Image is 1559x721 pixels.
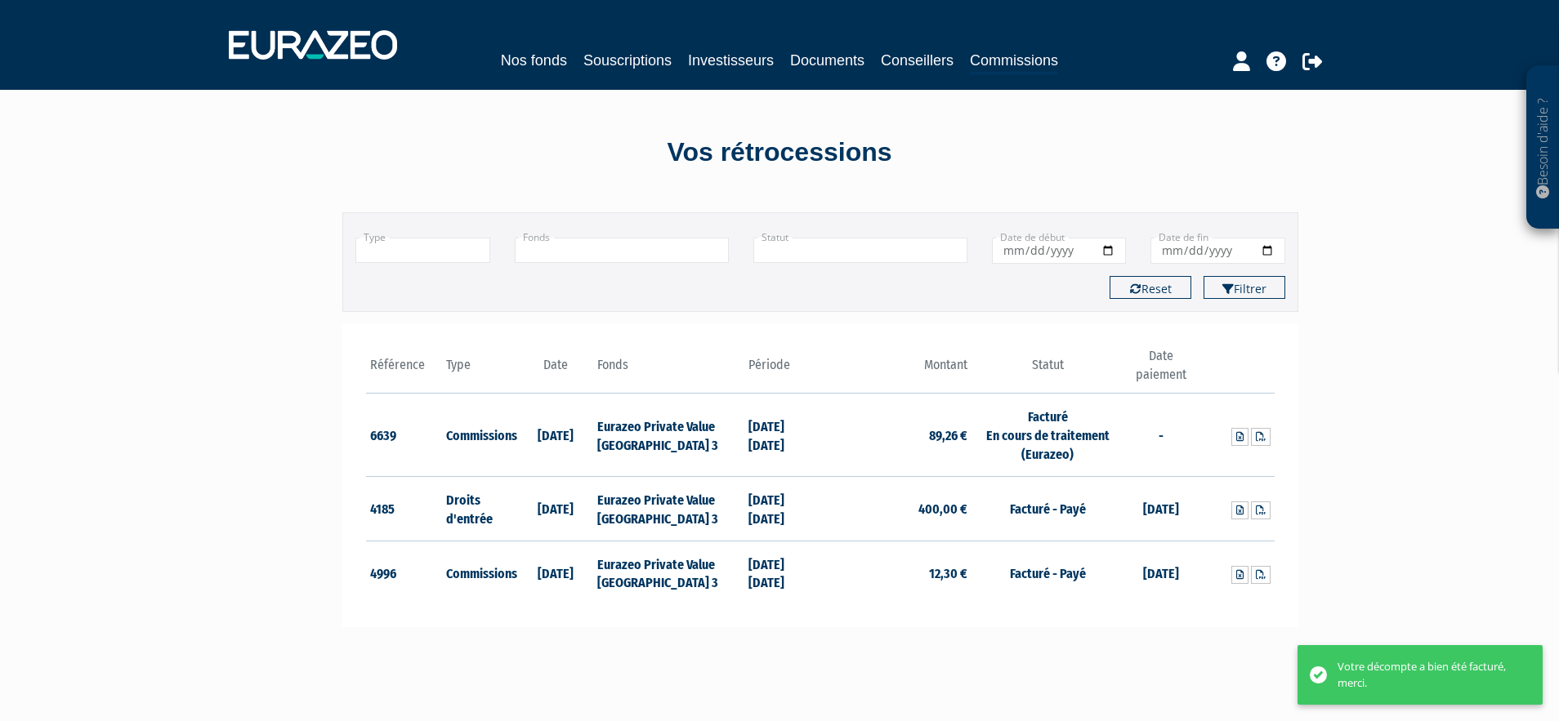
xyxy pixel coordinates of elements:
[229,30,397,60] img: 1732889491-logotype_eurazeo_blanc_rvb.png
[744,394,820,477] td: [DATE] [DATE]
[517,541,593,604] td: [DATE]
[593,347,744,394] th: Fonds
[1123,394,1199,477] td: -
[583,49,672,72] a: Souscriptions
[1123,476,1199,541] td: [DATE]
[366,541,442,604] td: 4996
[1110,276,1191,299] button: Reset
[972,347,1123,394] th: Statut
[501,49,567,72] a: Nos fonds
[1123,541,1199,604] td: [DATE]
[314,134,1245,171] div: Vos rétrocessions
[820,394,972,477] td: 89,26 €
[442,394,518,477] td: Commissions
[790,49,864,72] a: Documents
[972,394,1123,477] td: Facturé En cours de traitement (Eurazeo)
[1534,74,1552,221] p: Besoin d'aide ?
[744,476,820,541] td: [DATE] [DATE]
[688,49,774,72] a: Investisseurs
[366,394,442,477] td: 6639
[972,476,1123,541] td: Facturé - Payé
[820,541,972,604] td: 12,30 €
[972,541,1123,604] td: Facturé - Payé
[517,476,593,541] td: [DATE]
[593,541,744,604] td: Eurazeo Private Value [GEOGRAPHIC_DATA] 3
[970,49,1058,74] a: Commissions
[820,476,972,541] td: 400,00 €
[442,541,518,604] td: Commissions
[881,49,954,72] a: Conseillers
[442,476,518,541] td: Droits d'entrée
[593,394,744,477] td: Eurazeo Private Value [GEOGRAPHIC_DATA] 3
[366,476,442,541] td: 4185
[593,476,744,541] td: Eurazeo Private Value [GEOGRAPHIC_DATA] 3
[1123,347,1199,394] th: Date paiement
[1338,659,1518,691] div: Votre décompte a bien été facturé, merci.
[744,347,820,394] th: Période
[517,394,593,477] td: [DATE]
[820,347,972,394] th: Montant
[1204,276,1285,299] button: Filtrer
[442,347,518,394] th: Type
[366,347,442,394] th: Référence
[744,541,820,604] td: [DATE] [DATE]
[517,347,593,394] th: Date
